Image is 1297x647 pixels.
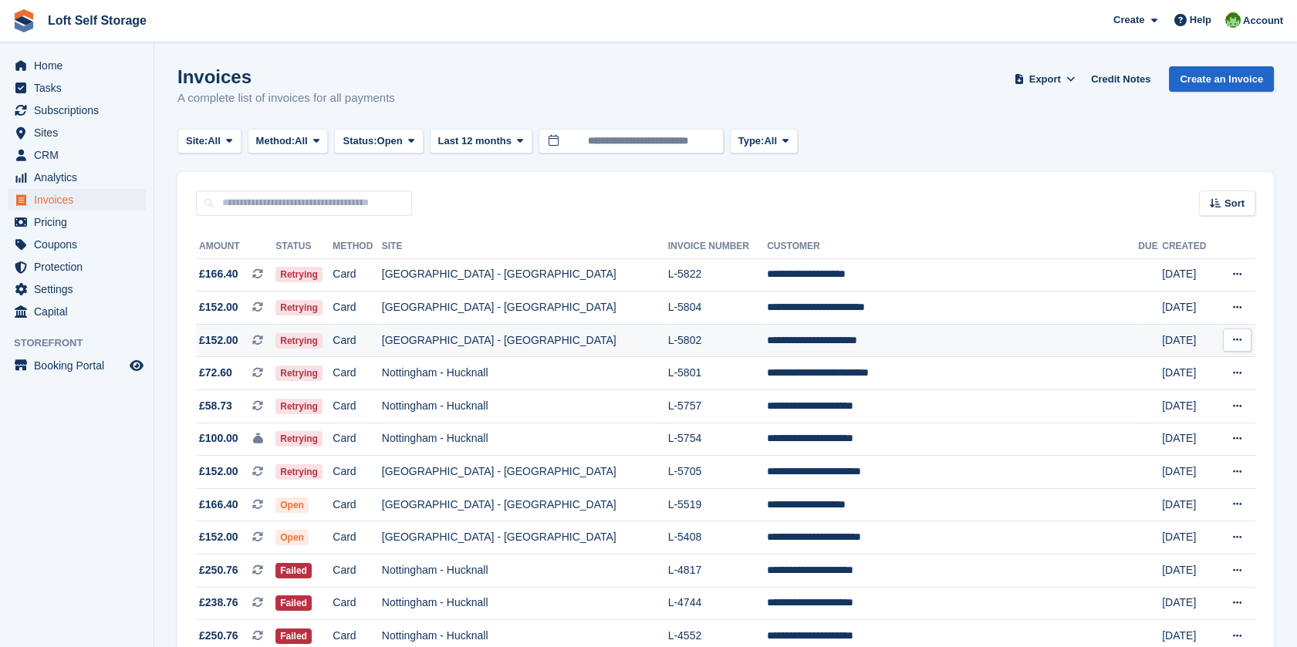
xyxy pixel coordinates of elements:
[382,357,668,390] td: Nottingham - Hucknall
[382,456,668,489] td: [GEOGRAPHIC_DATA] - [GEOGRAPHIC_DATA]
[34,301,127,322] span: Capital
[8,256,146,278] a: menu
[738,133,765,149] span: Type:
[177,129,241,154] button: Site: All
[1162,456,1216,489] td: [DATE]
[343,133,377,149] span: Status:
[668,587,768,620] td: L-4744
[196,234,275,259] th: Amount
[275,333,323,349] span: Retrying
[34,211,127,233] span: Pricing
[8,99,146,121] a: menu
[1162,390,1216,423] td: [DATE]
[1162,291,1216,325] td: [DATE]
[34,355,127,376] span: Booking Portal
[1162,324,1216,357] td: [DATE]
[34,55,127,76] span: Home
[34,122,127,143] span: Sites
[1162,423,1216,456] td: [DATE]
[34,144,127,166] span: CRM
[333,587,381,620] td: Card
[382,423,668,456] td: Nottingham - Hucknall
[333,456,381,489] td: Card
[199,562,238,578] span: £250.76
[1138,234,1162,259] th: Due
[275,464,323,480] span: Retrying
[730,129,798,154] button: Type: All
[199,266,238,282] span: £166.40
[1029,72,1061,87] span: Export
[382,554,668,588] td: Nottingham - Hucknall
[333,291,381,325] td: Card
[333,554,381,588] td: Card
[177,66,395,87] h1: Invoices
[1162,488,1216,521] td: [DATE]
[8,77,146,99] a: menu
[1243,13,1283,29] span: Account
[767,234,1138,259] th: Customer
[199,497,238,513] span: £166.40
[377,133,403,149] span: Open
[668,554,768,588] td: L-4817
[199,365,232,381] span: £72.60
[1113,12,1144,28] span: Create
[1162,554,1216,588] td: [DATE]
[333,258,381,291] td: Card
[1162,234,1216,259] th: Created
[275,497,309,513] span: Open
[34,99,127,121] span: Subscriptions
[275,431,323,446] span: Retrying
[668,324,768,357] td: L-5802
[1225,12,1241,28] img: James Johnson
[248,129,329,154] button: Method: All
[199,595,238,611] span: £238.76
[382,390,668,423] td: Nottingham - Hucknall
[333,521,381,554] td: Card
[382,234,668,259] th: Site
[1162,357,1216,390] td: [DATE]
[8,144,146,166] a: menu
[34,77,127,99] span: Tasks
[256,133,296,149] span: Method:
[295,133,308,149] span: All
[1011,66,1079,92] button: Export
[668,423,768,456] td: L-5754
[1169,66,1274,92] a: Create an Invoice
[1162,258,1216,291] td: [DATE]
[668,258,768,291] td: L-5822
[275,366,323,381] span: Retrying
[382,291,668,325] td: [GEOGRAPHIC_DATA] - [GEOGRAPHIC_DATA]
[430,129,532,154] button: Last 12 months
[275,399,323,414] span: Retrying
[8,355,146,376] a: menu
[199,628,238,644] span: £250.76
[275,267,323,282] span: Retrying
[333,488,381,521] td: Card
[333,234,381,259] th: Method
[668,456,768,489] td: L-5705
[34,256,127,278] span: Protection
[1224,196,1245,211] span: Sort
[34,234,127,255] span: Coupons
[34,167,127,188] span: Analytics
[177,89,395,107] p: A complete list of invoices for all payments
[199,430,238,446] span: £100.00
[1085,66,1157,92] a: Credit Notes
[42,8,153,33] a: Loft Self Storage
[186,133,208,149] span: Site:
[8,278,146,300] a: menu
[275,595,312,611] span: Failed
[14,335,154,351] span: Storefront
[199,332,238,349] span: £152.00
[382,587,668,620] td: Nottingham - Hucknall
[8,301,146,322] a: menu
[438,133,512,149] span: Last 12 months
[8,167,146,188] a: menu
[8,211,146,233] a: menu
[333,390,381,423] td: Card
[12,9,35,32] img: stora-icon-8386f47178a22dfd0bd8f6a31ec36ba5ce8667c1dd55bd0f319d3a0aa187defe.svg
[275,234,333,259] th: Status
[8,122,146,143] a: menu
[333,357,381,390] td: Card
[668,357,768,390] td: L-5801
